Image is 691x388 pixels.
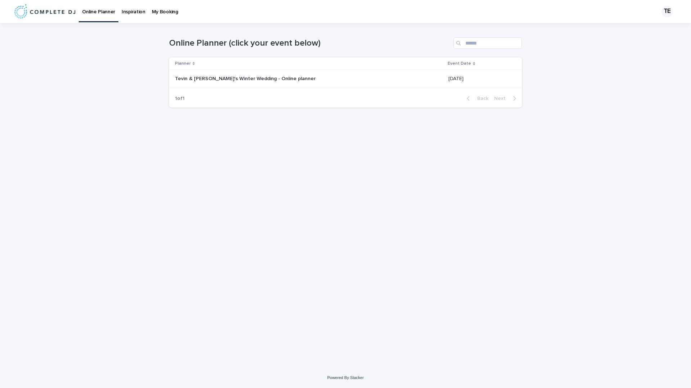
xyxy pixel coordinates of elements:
[175,60,191,68] p: Planner
[461,95,491,102] button: Back
[327,375,363,380] a: Powered By Stacker
[491,95,522,102] button: Next
[494,96,510,101] span: Next
[448,74,465,82] p: [DATE]
[175,74,317,82] p: Tevin & [PERSON_NAME]'s Winter Wedding - Online planner
[448,60,471,68] p: Event Date
[661,6,673,17] div: TE
[169,38,451,48] h1: Online Planner (click your event below)
[473,96,488,101] span: Back
[169,70,522,88] tr: Tevin & [PERSON_NAME]'s Winter Wedding - Online plannerTevin & [PERSON_NAME]'s Winter Wedding - O...
[453,37,522,49] input: Search
[14,4,75,19] img: 8nP3zCmvR2aWrOmylPw8
[169,90,190,107] p: 1 of 1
